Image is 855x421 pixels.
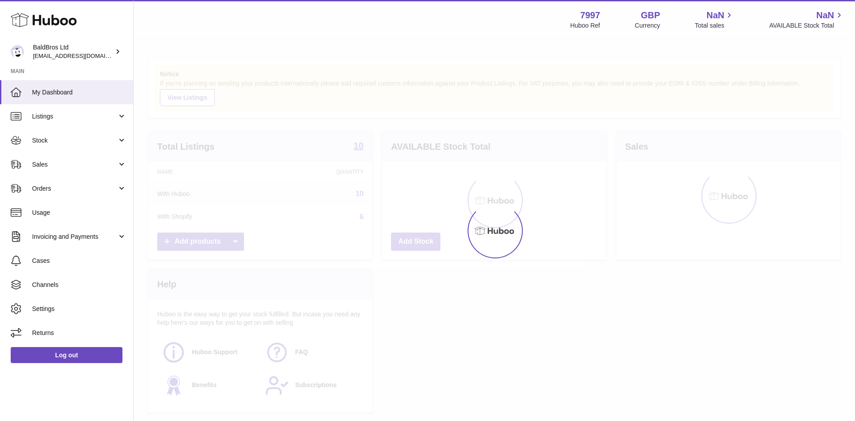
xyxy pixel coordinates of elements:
span: NaN [706,9,724,21]
span: Settings [32,305,126,313]
div: Currency [635,21,660,30]
span: [EMAIL_ADDRESS][DOMAIN_NAME] [33,52,131,59]
span: My Dashboard [32,88,126,97]
span: Usage [32,208,126,217]
span: Cases [32,257,126,265]
span: Returns [32,329,126,337]
span: Stock [32,136,117,145]
div: Huboo Ref [570,21,600,30]
a: NaN Total sales [695,9,734,30]
span: Invoicing and Payments [32,233,117,241]
img: internalAdmin-7997@internal.huboo.com [11,45,24,58]
a: Log out [11,347,122,363]
strong: GBP [641,9,660,21]
span: Orders [32,184,117,193]
span: Listings [32,112,117,121]
span: Channels [32,281,126,289]
span: Total sales [695,21,734,30]
a: NaN AVAILABLE Stock Total [769,9,844,30]
div: BaldBros Ltd [33,43,113,60]
span: NaN [816,9,834,21]
span: Sales [32,160,117,169]
span: AVAILABLE Stock Total [769,21,844,30]
strong: 7997 [580,9,600,21]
